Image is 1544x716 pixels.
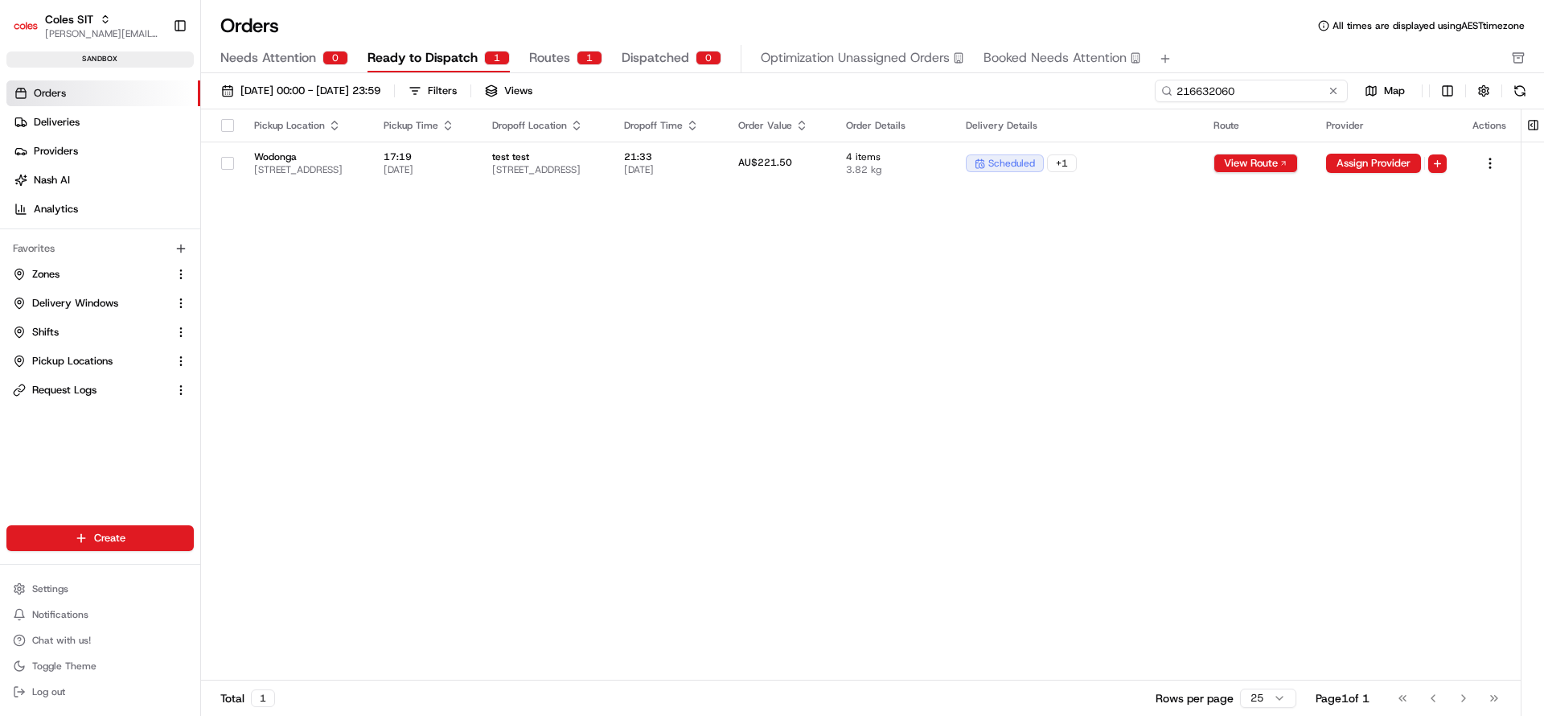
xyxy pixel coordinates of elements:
a: Request Logs [13,383,168,397]
div: Provider [1326,119,1447,132]
button: Coles SIT [45,11,93,27]
span: 3.82 kg [846,163,940,176]
div: Delivery Details [966,119,1188,132]
p: Welcome 👋 [16,64,293,90]
button: Start new chat [273,158,293,178]
span: Settings [32,582,68,595]
span: Orders [34,86,66,101]
span: 4 items [846,150,940,163]
a: Pickup Locations [13,354,168,368]
span: Notifications [32,608,88,621]
a: Nash AI [6,167,200,193]
button: Refresh [1509,80,1531,102]
span: Ready to Dispatch [368,48,478,68]
a: Zones [13,267,168,282]
a: Shifts [13,325,168,339]
div: Order Details [846,119,940,132]
button: Chat with us! [6,629,194,652]
span: scheduled [988,157,1035,170]
span: API Documentation [152,233,258,249]
a: Deliveries [6,109,200,135]
div: 1 [577,51,602,65]
span: Request Logs [32,383,96,397]
span: All times are displayed using AEST timezone [1333,19,1525,32]
button: Request Logs [6,377,194,403]
div: 1 [484,51,510,65]
span: Needs Attention [220,48,316,68]
div: Dropoff Location [492,119,598,132]
span: [DATE] [384,163,467,176]
span: Zones [32,267,60,282]
span: [DATE] 00:00 - [DATE] 23:59 [240,84,380,98]
span: Analytics [34,202,78,216]
button: Map [1354,81,1415,101]
span: Booked Needs Attention [983,48,1127,68]
span: Delivery Windows [32,296,118,311]
button: Views [478,80,540,102]
a: Orders [6,80,200,106]
span: Nash AI [34,173,70,187]
button: Filters [401,80,464,102]
button: Toggle Theme [6,655,194,677]
span: Log out [32,685,65,698]
button: Log out [6,681,194,703]
a: 💻API Documentation [129,227,265,256]
button: View Route [1213,154,1298,173]
span: Dispatched [622,48,689,68]
button: Notifications [6,603,194,626]
div: Total [220,689,275,707]
div: 0 [322,51,348,65]
div: We're available if you need us! [55,170,203,183]
span: Optimization Unassigned Orders [761,48,950,68]
span: [PERSON_NAME][EMAIL_ADDRESS][DOMAIN_NAME] [45,27,160,40]
input: Type to search [1155,80,1348,102]
button: Shifts [6,319,194,345]
button: Coles SITColes SIT[PERSON_NAME][EMAIL_ADDRESS][DOMAIN_NAME] [6,6,166,45]
div: Route [1213,119,1300,132]
span: Wodonga [254,150,358,163]
span: Create [94,531,125,545]
span: Deliveries [34,115,80,130]
span: Toggle Theme [32,660,96,673]
span: Providers [34,144,78,158]
button: Pickup Locations [6,348,194,374]
input: Clear [42,104,265,121]
span: Routes [529,48,570,68]
span: [STREET_ADDRESS] [254,163,358,176]
span: [STREET_ADDRESS] [492,163,598,176]
span: Pylon [160,273,195,285]
span: Shifts [32,325,59,339]
span: Map [1384,84,1405,98]
span: [DATE] [624,163,712,176]
h1: Orders [220,13,279,39]
div: Page 1 of 1 [1316,690,1369,706]
span: Views [504,84,532,98]
button: [DATE] 00:00 - [DATE] 23:59 [214,80,388,102]
div: 1 [251,689,275,707]
span: test test [492,150,598,163]
div: Pickup Location [254,119,358,132]
span: 21:33 [624,150,712,163]
div: 📗 [16,235,29,248]
div: Favorites [6,236,194,261]
a: Providers [6,138,200,164]
button: Create [6,525,194,551]
a: Delivery Windows [13,296,168,311]
span: AU$221.50 [738,156,792,169]
p: Rows per page [1156,690,1234,706]
img: Nash [16,16,48,48]
div: Start new chat [55,154,264,170]
img: 1736555255976-a54dd68f-1ca7-489b-9aae-adbdc363a1c4 [16,154,45,183]
button: Delivery Windows [6,290,194,316]
button: Settings [6,578,194,600]
button: Assign Provider [1326,154,1421,173]
a: 📗Knowledge Base [10,227,129,256]
div: + 1 [1047,154,1077,172]
div: sandbox [6,51,194,68]
span: Pickup Locations [32,354,113,368]
a: Analytics [6,196,200,222]
button: Zones [6,261,194,287]
img: Coles SIT [13,13,39,39]
div: Filters [428,84,457,98]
